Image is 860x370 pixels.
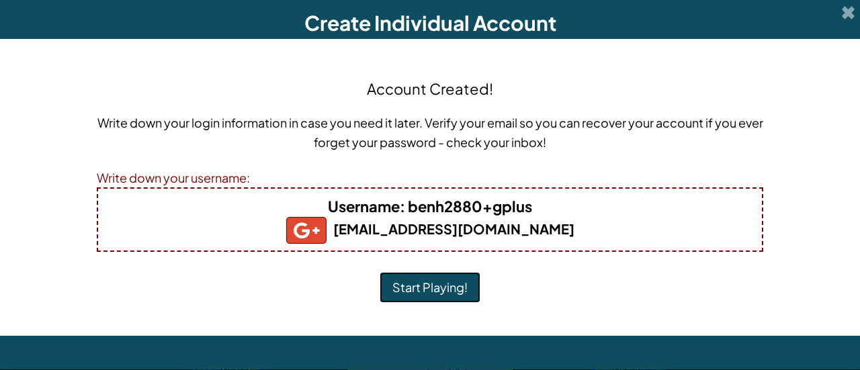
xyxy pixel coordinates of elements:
[328,197,532,216] b: : benh2880+gplus
[286,220,574,237] b: [EMAIL_ADDRESS][DOMAIN_NAME]
[367,78,493,99] h4: Account Created!
[97,113,763,152] p: Write down your login information in case you need it later. Verify your email so you can recover...
[304,10,556,36] span: Create Individual Account
[97,168,763,187] div: Write down your username:
[380,272,480,303] button: Start Playing!
[328,197,400,216] span: Username
[286,217,327,244] img: gplus_small.png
